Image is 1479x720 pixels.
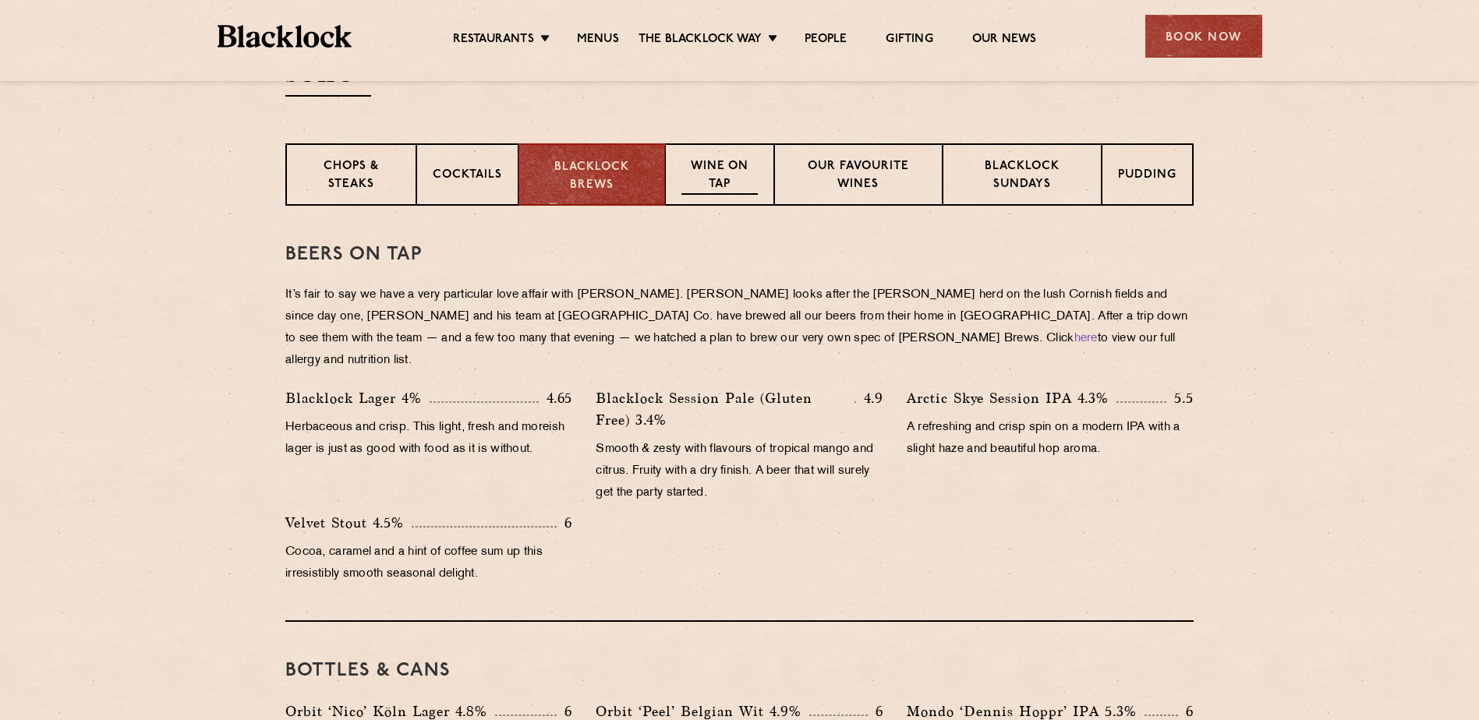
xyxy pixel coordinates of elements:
a: Menus [577,32,619,49]
p: Herbaceous and crisp. This light, fresh and moreish lager is just as good with food as it is with... [285,417,572,461]
p: Blacklock Sundays [959,158,1085,195]
p: 4.9 [856,388,883,408]
p: 4.65 [539,388,572,408]
a: Gifting [886,32,932,49]
a: here [1074,333,1098,344]
p: Blacklock Lager 4% [285,387,430,409]
p: 6 [557,513,572,533]
p: Blacklock Brews [535,159,649,194]
p: Cocoa, caramel and a hint of coffee sum up this irresistibly smooth seasonal delight. [285,542,572,585]
a: The Blacklock Way [639,32,762,49]
p: Pudding [1118,167,1176,186]
div: Book Now [1145,15,1262,58]
p: Arctic Skye Session IPA 4.3% [907,387,1116,409]
p: Wine on Tap [681,158,758,195]
p: Chops & Steaks [303,158,400,195]
p: Velvet Stout 4.5% [285,512,412,534]
h3: Beers on tap [285,245,1194,265]
a: Restaurants [453,32,534,49]
p: A refreshing and crisp spin on a modern IPA with a slight haze and beautiful hop aroma. [907,417,1194,461]
p: Our favourite wines [791,158,925,195]
h3: BOTTLES & CANS [285,661,1194,681]
p: It’s fair to say we have a very particular love affair with [PERSON_NAME]. [PERSON_NAME] looks af... [285,284,1194,372]
p: Smooth & zesty with flavours of tropical mango and citrus. Fruity with a dry finish. A beer that ... [596,439,883,504]
a: People [805,32,847,49]
img: BL_Textured_Logo-footer-cropped.svg [218,25,352,48]
p: Blacklock Session Pale (Gluten Free) 3.4% [596,387,854,431]
p: 5.5 [1166,388,1194,408]
p: Cocktails [433,167,502,186]
a: Our News [972,32,1037,49]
